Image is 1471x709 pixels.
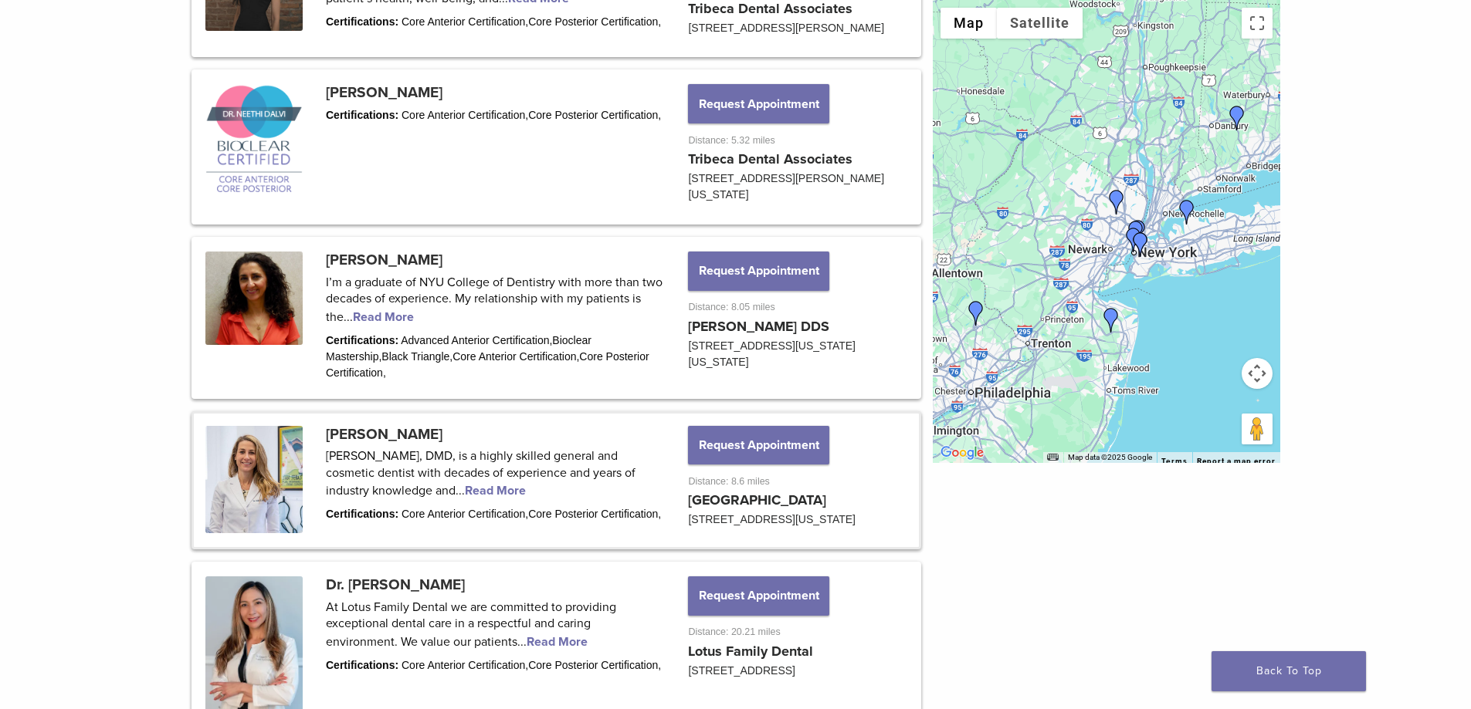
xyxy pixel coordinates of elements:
span: Map data ©2025 Google [1068,453,1152,461]
div: Dr. Ratna Vedullapalli [1225,106,1249,130]
a: Back To Top [1212,651,1366,691]
button: Show satellite imagery [997,8,1083,39]
button: Request Appointment [688,426,829,464]
button: Toggle fullscreen view [1242,8,1273,39]
div: Dr. Neethi Dalvi [1121,228,1146,252]
div: Dr. Julie Hassid [1126,220,1151,245]
div: Dr. Sara Shahi [1128,232,1153,257]
a: Open this area in Google Maps (opens a new window) [937,443,988,463]
button: Request Appointment [688,252,829,290]
button: Map camera controls [1242,358,1273,389]
button: Keyboard shortcuts [1047,452,1058,463]
img: Google [937,443,988,463]
button: Drag Pegman onto the map to open Street View [1242,414,1273,444]
div: Dr. Chitvan Gupta [1174,200,1199,225]
button: Request Appointment [688,576,829,615]
button: Request Appointment [688,84,829,123]
div: Dr. Robert Scarazzo [964,301,988,326]
button: Show street map [941,8,997,39]
div: Dr. Alejandra Sanchez [1104,190,1129,214]
a: Terms (opens in new tab) [1161,457,1188,466]
a: Report a map error [1197,457,1276,465]
div: Dr. Nina Kiani [1124,221,1148,245]
div: Dr. Dilini Peiris [1099,308,1124,333]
